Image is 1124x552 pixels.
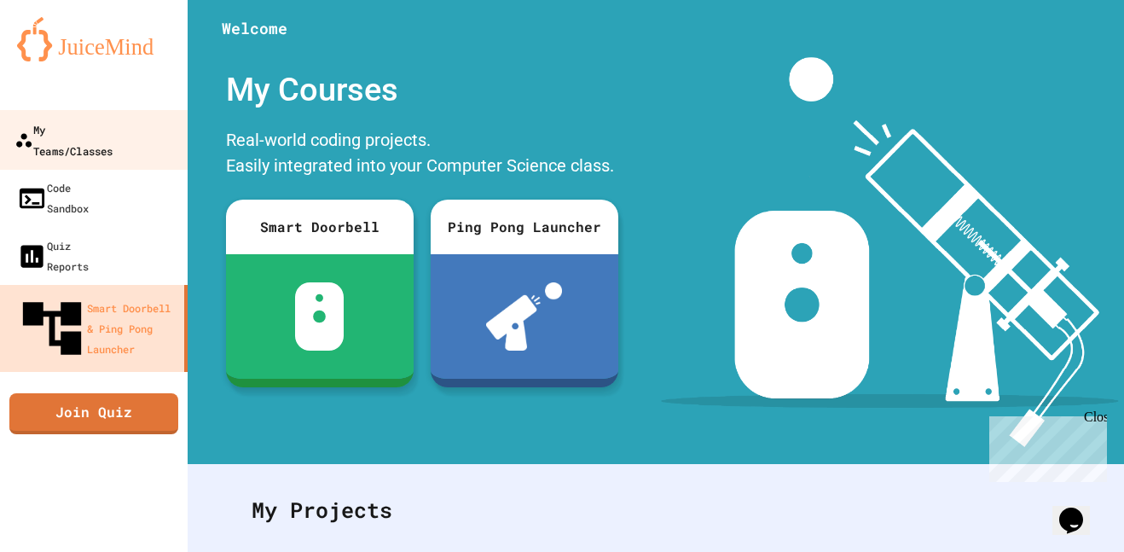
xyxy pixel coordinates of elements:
img: ppl-with-ball.png [486,282,562,351]
div: My Courses [217,57,627,123]
div: My Projects [235,477,1077,543]
div: Real-world coding projects. Easily integrated into your Computer Science class. [217,123,627,187]
div: Chat with us now!Close [7,7,118,108]
img: sdb-white.svg [295,282,344,351]
div: Smart Doorbell [226,200,414,254]
div: Ping Pong Launcher [431,200,618,254]
div: My Teams/Classes [14,119,113,160]
iframe: chat widget [1052,484,1107,535]
div: Quiz Reports [17,235,89,276]
div: Code Sandbox [17,177,89,218]
iframe: chat widget [982,410,1107,482]
img: banner-image-my-projects.png [661,57,1118,447]
a: Join Quiz [9,393,178,434]
img: logo-orange.svg [17,17,171,61]
div: Smart Doorbell & Ping Pong Launcher [17,293,177,363]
